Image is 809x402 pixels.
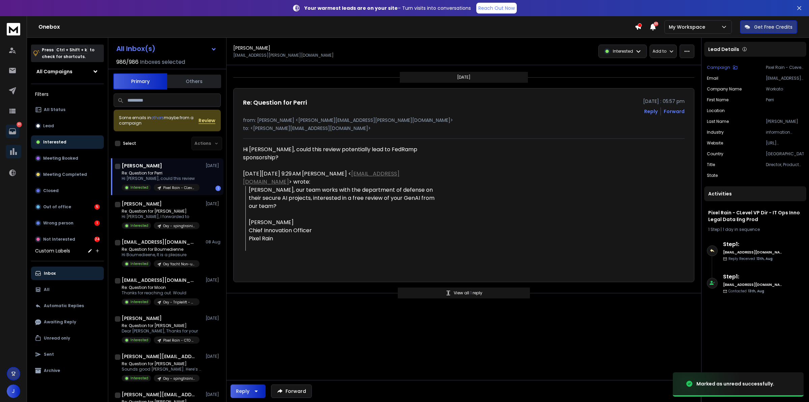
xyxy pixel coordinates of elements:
button: All Status [31,103,104,116]
p: Press to check for shortcuts. [42,47,94,60]
p: Workato [766,86,804,92]
label: Select [123,141,136,146]
span: 1 day in sequence [723,226,760,232]
span: 986 / 986 [116,58,139,66]
p: Re: Question for [PERSON_NAME] [122,209,200,214]
button: Awaiting Reply [31,315,104,329]
p: Inbox [44,271,56,276]
p: Reply Received [728,256,773,261]
p: Re: Question for [PERSON_NAME] [122,361,203,367]
p: Lead [43,123,54,129]
p: [DATE] [206,316,221,321]
span: 1 [470,290,473,296]
p: location [707,108,725,113]
p: [DATE] [206,354,221,359]
p: Interested [130,338,148,343]
div: 5 [94,204,100,210]
span: Review [199,117,215,124]
div: [PERSON_NAME] [249,218,440,226]
p: Re: Question for Moon [122,285,200,290]
p: Lead Details [708,46,739,53]
span: 13th, Aug [748,289,764,294]
p: Perri [766,97,804,103]
p: 30 [17,122,22,127]
p: [DATE] [457,75,471,80]
button: J [7,384,20,398]
p: Director, Product Marketing, Commercial Segment [766,162,804,167]
a: 30 [6,125,19,138]
button: Automatic Replies [31,299,104,313]
p: industry [707,130,724,135]
p: Last Name [707,119,729,124]
p: Contacted [728,289,764,294]
p: First Name [707,97,728,103]
div: Hi [PERSON_NAME], could this review potentially lead to FedRamp sponsorship? [243,145,440,162]
p: Hi [PERSON_NAME], I forwarded to [122,214,200,219]
p: Company Name [707,86,742,92]
p: Oxy - spingtraining - mkt sales ops [163,376,196,381]
p: Interested [613,49,633,54]
h6: Step 1 : [723,273,782,281]
p: Country [707,151,723,157]
p: Add to [653,49,666,54]
p: Unread only [44,336,70,341]
button: Wrong person1 [31,216,104,230]
p: [GEOGRAPHIC_DATA] [766,151,804,157]
p: Thanks for reaching out. Would [122,290,200,296]
p: Interested [130,185,148,190]
h1: [EMAIL_ADDRESS][DOMAIN_NAME] [122,239,196,245]
p: title [707,162,715,167]
div: Forward [664,108,685,115]
h1: [PERSON_NAME] [122,315,162,322]
p: Meeting Booked [43,156,78,161]
h1: Re: Question for Perri [243,98,307,107]
p: Get Free Credits [754,24,792,30]
p: Oxy - Triplelift - mkt growth - US [163,300,196,305]
div: 1 [94,220,100,226]
p: Meeting Completed [43,172,87,177]
p: Automatic Replies [44,303,84,309]
button: Primary [113,73,167,89]
p: Hi Boumedieene, It is a pleasure [122,252,200,258]
div: 24 [94,237,100,242]
span: others [151,115,164,120]
a: [EMAIL_ADDRESS][DOMAIN_NAME] [243,170,399,186]
h6: [EMAIL_ADDRESS][DOMAIN_NAME] [723,250,782,255]
p: Not Interested [43,237,75,242]
div: Marked as unread successfully. [696,380,774,387]
button: All Campaigns [31,65,104,78]
div: Reply [236,388,249,395]
p: PIxel Rain - CTO +200 emp [GEOGRAPHIC_DATA] [163,338,196,343]
button: All [31,283,104,296]
p: [DATE] [206,201,221,207]
button: Closed [31,184,104,197]
button: All Inbox(s) [111,42,222,55]
h6: [EMAIL_ADDRESS][DOMAIN_NAME] [723,282,782,287]
strong: Your warmest leads are on your site [304,5,398,11]
h1: [PERSON_NAME] [122,162,162,169]
p: Out of office [43,204,71,210]
p: Oxy - spingtraining - mkt sales ops [163,223,196,229]
h3: Inboxes selected [140,58,185,66]
button: Reply [644,108,658,115]
button: Out of office5 [31,200,104,214]
button: Others [167,74,221,89]
h1: [PERSON_NAME][EMAIL_ADDRESS][DOMAIN_NAME] [122,391,196,398]
button: Lead [31,119,104,133]
p: Sent [44,352,54,357]
span: 50 [654,22,658,26]
p: to: <[PERSON_NAME][EMAIL_ADDRESS][DOMAIN_NAME]> [243,125,685,132]
h3: Custom Labels [35,247,70,254]
p: Closed [43,188,59,193]
p: [DATE] [206,277,221,283]
p: [DATE] [206,392,221,397]
button: Sent [31,348,104,361]
button: Interested [31,135,104,149]
button: Unread only [31,331,104,345]
h3: Filters [31,89,104,99]
h1: [PERSON_NAME] [233,45,270,51]
p: Oxy Yacht Non-us Relaunch-- re run [163,262,196,267]
p: Interested [130,223,148,228]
